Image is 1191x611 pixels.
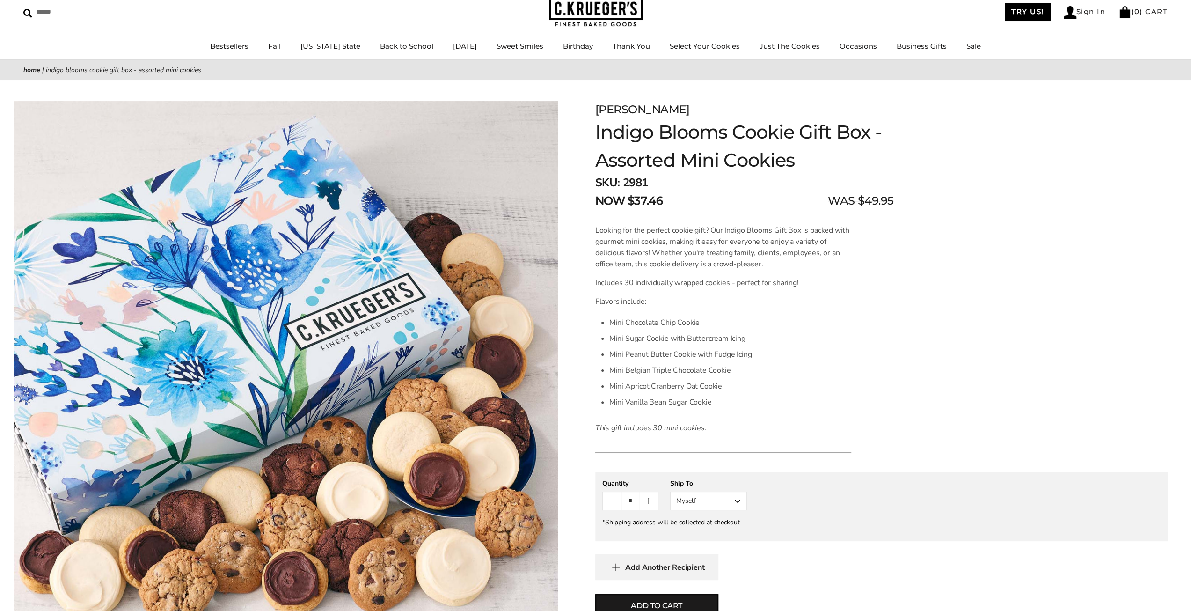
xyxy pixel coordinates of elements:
[609,315,851,331] li: Mini Chocolate Chip Cookie
[1134,7,1140,16] span: 0
[609,362,851,378] li: Mini Belgian Triple Chocolate Cookie
[210,42,248,51] a: Bestsellers
[595,423,707,433] em: This gift includes 30 mini cookies.
[670,492,747,510] button: Myself
[670,42,740,51] a: Select Your Cookies
[23,5,135,19] input: Search
[595,472,1168,541] gfm-form: New recipient
[670,479,747,488] div: Ship To
[966,42,981,51] a: Sale
[453,42,477,51] a: [DATE]
[595,225,851,270] p: Looking for the perfect cookie gift? Our Indigo Blooms Gift Box is packed with gourmet mini cooki...
[23,66,40,74] a: Home
[595,118,894,174] h1: Indigo Blooms Cookie Gift Box - Assorted Mini Cookies
[1118,7,1168,16] a: (0) CART
[622,175,648,190] span: 2981
[625,563,705,572] span: Add Another Recipient
[595,554,718,580] button: Add Another Recipient
[760,42,820,51] a: Just The Cookies
[23,65,1168,75] nav: breadcrumbs
[595,192,663,209] span: NOW $37.46
[602,518,1161,527] div: *Shipping address will be collected at checkout
[268,42,281,51] a: Fall
[300,42,360,51] a: [US_STATE] State
[828,192,893,209] span: WAS $49.95
[603,492,621,510] button: Count minus
[609,394,851,410] li: Mini Vanilla Bean Sugar Cookie
[840,42,877,51] a: Occasions
[602,479,658,488] div: Quantity
[639,492,658,510] button: Count plus
[609,331,851,346] li: Mini Sugar Cookie with Buttercream Icing
[1064,6,1076,19] img: Account
[621,492,639,510] input: Quantity
[595,101,894,118] div: [PERSON_NAME]
[42,66,44,74] span: |
[613,42,650,51] a: Thank You
[563,42,593,51] a: Birthday
[497,42,543,51] a: Sweet Smiles
[609,378,851,394] li: Mini Apricot Cranberry Oat Cookie
[595,277,851,288] p: Includes 30 individually wrapped cookies - perfect for sharing!
[609,346,851,362] li: Mini Peanut Butter Cookie with Fudge Icing
[380,42,433,51] a: Back to School
[897,42,947,51] a: Business Gifts
[1064,6,1106,19] a: Sign In
[595,296,851,307] p: Flavors include:
[1118,6,1131,18] img: Bag
[23,9,32,18] img: Search
[46,66,201,74] span: Indigo Blooms Cookie Gift Box - Assorted Mini Cookies
[1005,3,1051,21] a: TRY US!
[595,175,620,190] strong: SKU:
